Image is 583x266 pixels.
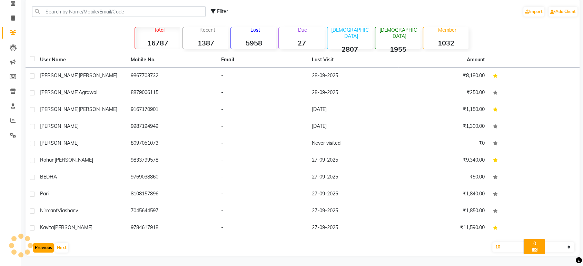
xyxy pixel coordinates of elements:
[127,68,217,85] td: 9867703732
[40,72,79,79] span: [PERSON_NAME]
[40,89,79,95] span: [PERSON_NAME]
[55,157,93,163] span: [PERSON_NAME]
[217,203,308,220] td: -
[127,203,217,220] td: 7045644597
[308,119,398,135] td: [DATE]
[308,102,398,119] td: [DATE]
[398,68,489,85] td: ₹8,180.00
[79,72,117,79] span: [PERSON_NAME]
[135,39,180,47] strong: 16787
[217,102,308,119] td: -
[231,39,276,47] strong: 5958
[308,68,398,85] td: 28-09-2025
[423,39,468,47] strong: 1032
[127,186,217,203] td: 8108157896
[549,7,577,17] a: Add Client
[40,123,79,129] span: [PERSON_NAME]
[127,169,217,186] td: 9769038860
[217,8,228,14] span: Filter
[426,27,468,33] p: Member
[40,174,57,180] span: BEDHA
[127,152,217,169] td: 9833799578
[398,119,489,135] td: ₹1,300.00
[186,27,228,33] p: Recent
[217,85,308,102] td: -
[279,39,324,47] strong: 27
[398,220,489,237] td: ₹11,590.00
[217,68,308,85] td: -
[40,224,54,231] span: kavita
[217,52,308,68] th: Email
[398,102,489,119] td: ₹1,150.00
[308,85,398,102] td: 28-09-2025
[234,27,276,33] p: Lost
[463,52,489,68] th: Amount
[308,152,398,169] td: 27-09-2025
[127,135,217,152] td: 8097051073
[308,220,398,237] td: 27-09-2025
[398,152,489,169] td: ₹9,340.00
[217,186,308,203] td: -
[308,135,398,152] td: Never visited
[378,27,421,39] p: [DEMOGRAPHIC_DATA]
[398,169,489,186] td: ₹50.00
[525,241,543,247] div: 0
[32,6,206,17] input: Search by Name/Mobile/Email/Code
[40,157,55,163] span: rohan
[398,186,489,203] td: ₹1,840.00
[217,152,308,169] td: -
[127,52,217,68] th: Mobile No.
[375,45,421,53] strong: 1955
[398,203,489,220] td: ₹1,850.00
[308,169,398,186] td: 27-09-2025
[217,119,308,135] td: -
[127,85,217,102] td: 8879006115
[55,243,68,253] button: Next
[308,52,398,68] th: Last Visit
[308,203,398,220] td: 27-09-2025
[138,27,180,33] p: Total
[523,7,544,17] a: Import
[217,220,308,237] td: -
[398,85,489,102] td: ₹250.00
[217,135,308,152] td: -
[183,39,228,47] strong: 1387
[217,169,308,186] td: -
[127,102,217,119] td: 9167170901
[308,186,398,203] td: 27-09-2025
[33,243,54,253] button: Previous
[40,140,79,146] span: [PERSON_NAME]
[40,207,58,214] span: Nirmant
[79,89,97,95] span: agrawal
[54,224,92,231] span: [PERSON_NAME]
[327,45,373,53] strong: 2807
[127,220,217,237] td: 9784617918
[40,191,49,197] span: pari
[398,135,489,152] td: ₹0
[79,106,117,112] span: [PERSON_NAME]
[330,27,373,39] p: [DEMOGRAPHIC_DATA]
[36,52,127,68] th: User Name
[127,119,217,135] td: 9987194949
[40,106,79,112] span: [PERSON_NAME]
[280,27,324,33] p: Due
[58,207,78,214] span: Viashanv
